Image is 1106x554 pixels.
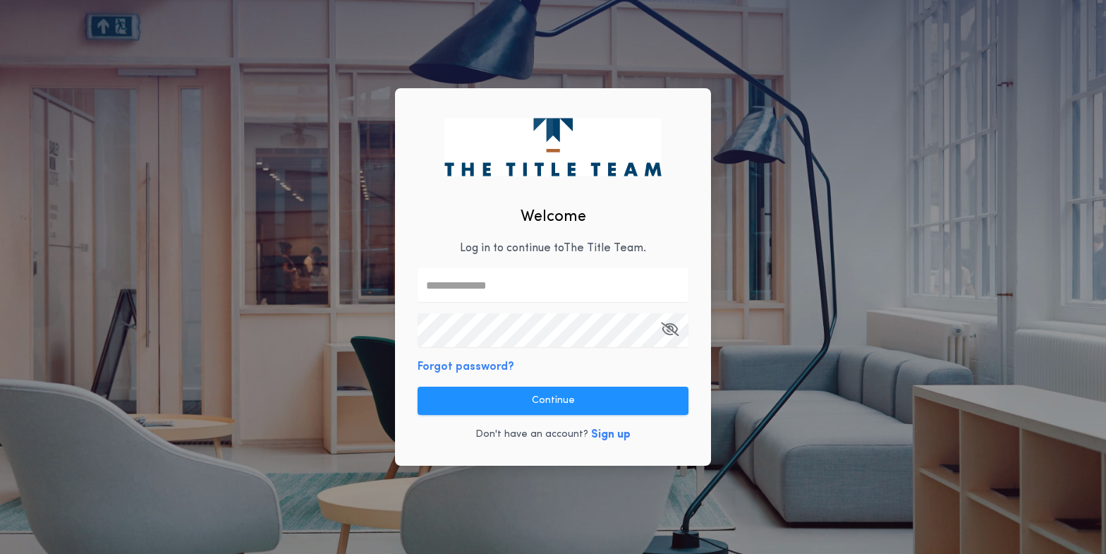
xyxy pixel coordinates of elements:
[418,359,514,375] button: Forgot password?
[475,428,588,442] p: Don't have an account?
[591,426,631,443] button: Sign up
[521,205,586,229] h2: Welcome
[418,387,688,415] button: Continue
[460,240,646,257] p: Log in to continue to The Title Team .
[444,118,661,176] img: logo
